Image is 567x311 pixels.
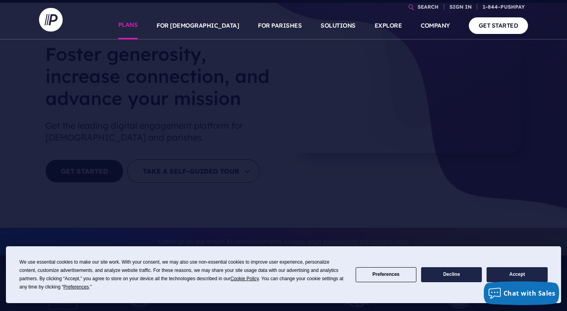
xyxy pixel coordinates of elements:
[63,284,89,290] span: Preferences
[157,12,239,39] a: FOR [DEMOGRAPHIC_DATA]
[6,246,561,303] div: Cookie Consent Prompt
[118,12,138,39] a: PLANS
[258,12,302,39] a: FOR PARISHES
[421,267,482,283] button: Decline
[356,267,416,283] button: Preferences
[421,12,450,39] a: COMPANY
[504,289,556,298] span: Chat with Sales
[19,258,346,291] div: We use essential cookies to make our site work. With your consent, we may also use non-essential ...
[487,267,547,283] button: Accept
[469,17,528,34] a: GET STARTED
[375,12,402,39] a: EXPLORE
[321,12,356,39] a: SOLUTIONS
[484,281,560,305] button: Chat with Sales
[230,276,259,281] span: Cookie Policy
